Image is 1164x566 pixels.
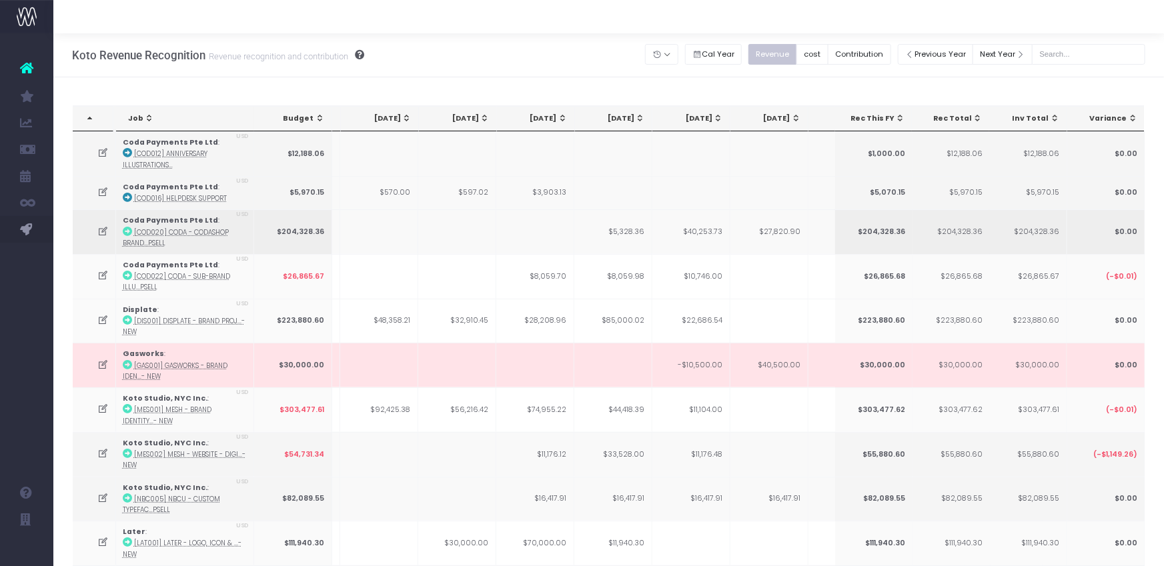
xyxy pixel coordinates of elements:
td: $0.00 [1067,209,1145,254]
td: : [116,521,254,565]
strong: Coda Payments Pte Ltd [123,260,218,270]
abbr: [GAS001] Gasworks - Brand Identity - Brand - New [123,361,227,381]
abbr: [LAT001] Later - Logo, Icon & Shape System - Brand - New [123,539,241,558]
td: $26,865.67 [989,254,1067,299]
td: $597.02 [418,176,496,209]
div: [DATE] [820,113,879,124]
td: $40,500.00 [730,343,808,387]
td: $111,940.30 [254,521,332,565]
span: USD [236,299,249,309]
td: $11,176.48 [652,432,730,477]
th: Aug 25: activate to sort column ascending [575,106,653,131]
td: $223,880.60 [989,299,1067,343]
th: Rec Total: activate to sort column ascending [913,106,991,131]
button: Contribution [828,44,891,65]
th: Job: activate to sort column ascending [116,106,258,131]
div: Job [128,113,251,124]
strong: Gasworks [123,349,164,359]
strong: Displate [123,305,157,315]
td: $11,176.12 [496,432,574,477]
td: $12,188.06 [989,131,1067,176]
td: $22,686.54 [652,299,730,343]
td: $30,000.00 [912,343,990,387]
div: Variance [1079,113,1138,124]
td: -$10,500.00 [652,343,730,387]
td: $3,903.13 [496,176,574,209]
th: Jul 25: activate to sort column ascending [497,106,575,131]
td: $82,089.55 [989,477,1067,521]
td: $70,000.00 [496,521,574,565]
td: $26,865.68 [834,254,913,299]
strong: Coda Payments Pte Ltd [123,215,218,225]
td: $12,188.06 [912,131,990,176]
div: [DATE] [664,113,723,124]
abbr: [COD020] Coda - Codashop Brand - Brand - Upsell [123,228,229,247]
abbr: [NBC005] NBCU - Custom Typeface - Brand - Upsell [123,495,220,514]
td: $55,880.60 [989,432,1067,477]
div: Inv Total [1001,113,1060,124]
td: $204,328.36 [254,209,332,254]
th: Budget: activate to sort column ascending [254,106,332,131]
td: $26,865.68 [912,254,990,299]
span: USD [236,521,249,531]
td: $30,000.00 [834,343,913,387]
th: Nov 25: activate to sort column ascending [808,106,887,131]
abbr: [MES002] Mesh - Website - Digital - New [123,450,245,469]
td: $30,000.00 [989,343,1067,387]
td: : [116,387,254,432]
span: USD [236,433,249,442]
td: $32,910.45 [418,299,496,343]
td: $48,358.21 [340,299,418,343]
strong: Koto Studio, NYC Inc. [123,438,207,448]
button: Revenue [748,44,797,65]
td: $12,188.06 [254,131,332,176]
div: [DATE] [431,113,490,124]
td: $33,528.00 [574,432,652,477]
td: $11,940.30 [574,521,652,565]
strong: Later [123,527,145,537]
td: $10,746.00 [652,254,730,299]
td: $204,328.36 [989,209,1067,254]
td: : [116,343,254,387]
td: $111,940.30 [834,521,913,565]
div: Budget [266,113,325,124]
abbr: [COD016] Helpdesk Support [134,194,227,203]
td: $16,417.91 [574,477,652,521]
td: $60,626.87 [808,209,887,254]
td: $74,955.22 [496,387,574,432]
td: $55,880.60 [834,432,913,477]
td: $85,000.02 [574,299,652,343]
td: : [116,254,254,299]
td: $82,089.55 [912,477,990,521]
th: Oct 25: activate to sort column ascending [730,106,808,131]
div: [DATE] [742,113,801,124]
td: $111,940.30 [912,521,990,565]
span: (-$1,149.26) [1093,449,1137,460]
td: $303,477.62 [834,387,913,432]
span: USD [236,477,249,487]
td: $5,328.36 [574,209,652,254]
td: $303,477.62 [912,387,990,432]
div: Rec Total [925,113,983,124]
abbr: [DIS001] Displate - Brand Project - Brand - New [123,317,245,336]
td: $0.00 [1067,477,1145,521]
th: Variance: activate to sort column ascending [1067,106,1145,131]
th: Inv Total: activate to sort column ascending [989,106,1067,131]
abbr: [COD012] Anniversary Illustrations [123,149,207,169]
strong: Coda Payments Pte Ltd [123,182,218,192]
div: Rec This FY [847,113,906,124]
td: $204,328.36 [912,209,990,254]
td: $303,477.61 [254,387,332,432]
td: $16,417.91 [496,477,574,521]
h3: Koto Revenue Recognition [72,49,364,62]
td: $204,328.36 [834,209,913,254]
div: Small button group [685,41,749,68]
td: $0.00 [1067,176,1145,209]
td: $8,059.98 [574,254,652,299]
span: USD [236,255,249,264]
td: $5,970.15 [989,176,1067,209]
div: [DATE] [509,113,568,124]
td: $8,059.70 [496,254,574,299]
span: USD [236,210,249,219]
button: cost [796,44,828,65]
